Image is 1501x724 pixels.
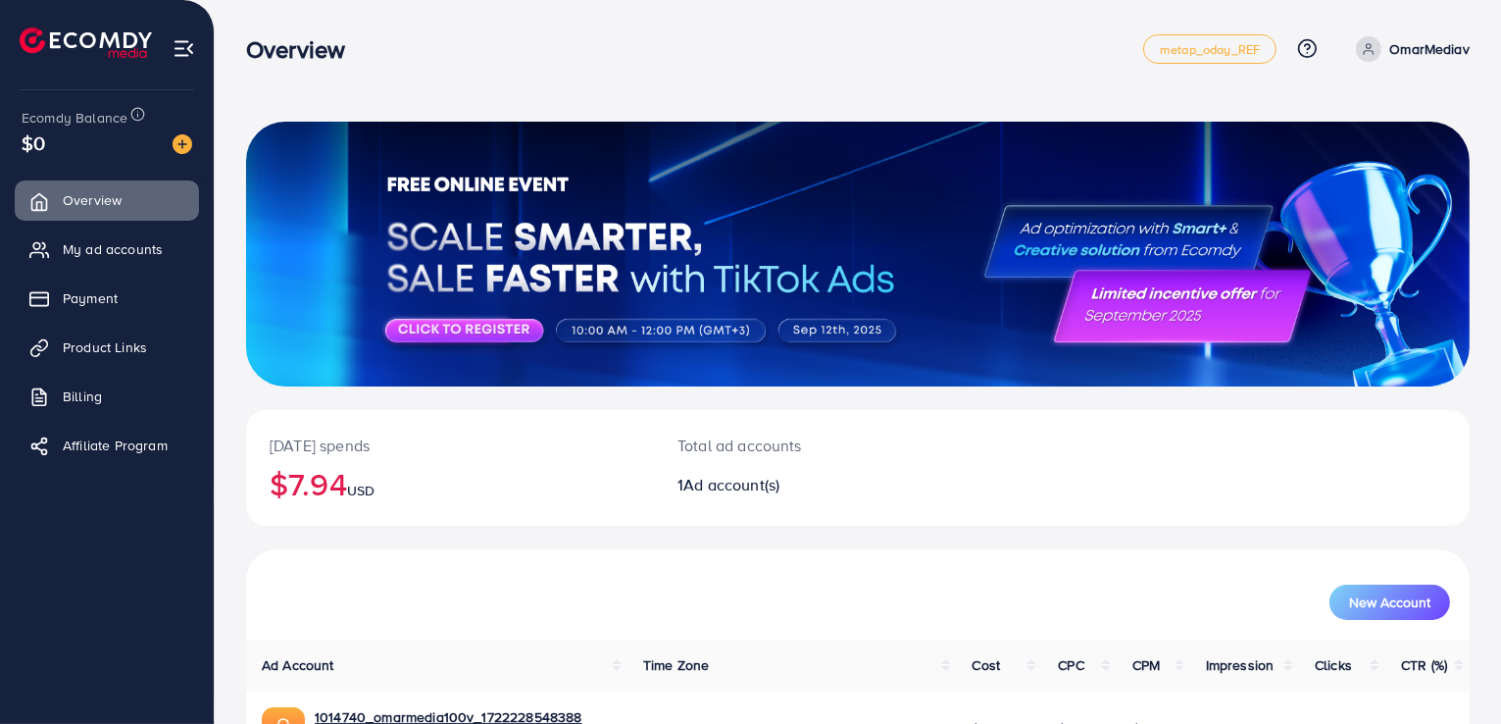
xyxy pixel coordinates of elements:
button: New Account [1329,585,1450,620]
span: metap_oday_REF [1160,43,1260,56]
a: Billing [15,377,199,416]
span: Payment [63,288,118,308]
span: Impression [1206,655,1275,675]
a: Product Links [15,328,199,367]
span: Product Links [63,337,147,357]
p: [DATE] spends [270,434,630,457]
h3: Overview [246,35,361,64]
span: Affiliate Program [63,436,168,455]
span: CPC [1058,655,1083,675]
span: Ecomdy Balance [22,108,127,128]
img: menu [173,37,195,60]
h2: $7.94 [270,465,630,502]
span: My ad accounts [63,239,163,259]
span: Clicks [1315,655,1352,675]
p: OmarMediav [1389,37,1470,61]
a: Affiliate Program [15,426,199,465]
iframe: Chat [1418,636,1486,709]
span: New Account [1349,595,1430,609]
a: Overview [15,181,199,220]
a: OmarMediav [1348,36,1470,62]
span: Time Zone [643,655,709,675]
a: My ad accounts [15,230,199,269]
span: CTR (%) [1401,655,1447,675]
a: metap_oday_REF [1143,34,1276,64]
span: $0 [22,129,45,157]
img: image [173,134,192,154]
p: Total ad accounts [677,434,936,457]
span: CPM [1132,655,1160,675]
span: Billing [63,387,102,406]
span: Ad Account [262,655,334,675]
h2: 1 [677,476,936,494]
span: Overview [63,190,122,210]
img: logo [20,27,152,58]
span: Cost [973,655,1001,675]
a: Payment [15,279,199,318]
span: USD [347,481,375,500]
span: Ad account(s) [683,474,779,495]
